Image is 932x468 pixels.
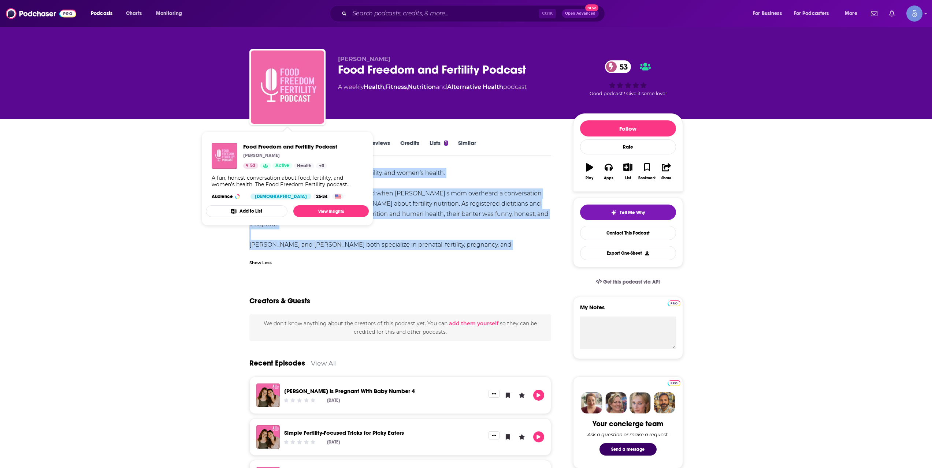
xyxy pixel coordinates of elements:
button: Play [533,431,544,442]
div: A fun, honest conversation about food, fertility, and women’s health. The Food Freedom Fertility ... [212,175,363,188]
div: Community Rating: 0 out of 5 [283,439,316,445]
div: Rate [580,139,676,154]
span: For Business [753,8,782,19]
span: 53 [612,60,631,73]
a: Active [272,163,292,169]
button: Show More Button [489,431,500,439]
a: View All [311,359,337,367]
label: My Notes [580,304,676,317]
button: tell me why sparkleTell Me Why [580,205,676,220]
button: Bookmark Episode [502,390,513,401]
img: Simple Fertility-Focused Tricks for Picky Eaters [256,425,280,449]
button: Play [533,390,544,401]
a: Pro website [668,299,680,306]
span: More [845,8,857,19]
img: tell me why sparkle [611,210,617,216]
button: open menu [86,8,122,19]
a: 53 [605,60,631,73]
a: Alternative Health [447,83,503,90]
button: Bookmark Episode [502,431,513,442]
div: Ask a question or make a request. [587,431,669,437]
img: Jules Profile [630,392,651,413]
img: Sydney Profile [581,392,602,413]
a: Recent Episodes [249,359,305,368]
span: New [585,4,598,11]
img: Food Freedom and Fertility Podcast [251,50,324,124]
div: Play [586,176,593,180]
a: Similar [458,139,476,156]
a: Credits [400,139,419,156]
div: [DATE] [327,398,340,403]
span: Charts [126,8,142,19]
button: add them yourself [449,321,498,326]
button: Export One-Sheet [580,246,676,260]
span: Good podcast? Give it some love! [590,91,666,96]
span: We don't know anything about the creators of this podcast yet . You can so they can be credited f... [264,320,537,335]
div: List [625,176,631,180]
img: Podchaser Pro [668,300,680,306]
a: +3 [316,163,327,169]
button: open menu [748,8,791,19]
span: , [384,83,385,90]
h2: Creators & Guests [249,296,310,306]
button: Show More Button [489,390,500,398]
div: [DATE] [327,439,340,445]
a: Food Freedom and Fertility Podcast [243,143,337,150]
a: Fitness [385,83,407,90]
div: A fun, honest conversation about food, fertility, and women’s health. The Food Freedom Fertility ... [249,168,552,270]
button: open menu [789,8,840,19]
h3: Audience [212,194,245,199]
img: Barbara Profile [605,392,627,413]
input: Search podcasts, credits, & more... [350,8,539,19]
span: , [407,83,408,90]
div: Community Rating: 0 out of 5 [283,397,316,403]
p: [PERSON_NAME] [243,153,280,158]
div: 53Good podcast? Give it some love! [573,56,683,101]
button: open menu [840,8,866,19]
button: Apps [599,158,618,185]
button: Send a message [599,443,657,456]
div: Bookmark [638,176,656,180]
a: Pro website [668,379,680,386]
a: Reviews [369,139,390,156]
span: 53 [250,162,255,169]
img: Food Freedom and Fertility Podcast [212,143,237,169]
span: Monitoring [156,8,182,19]
button: Open AdvancedNew [562,9,599,18]
button: open menu [151,8,192,19]
a: Get this podcast via API [590,273,666,291]
div: Search podcasts, credits, & more... [337,5,612,22]
button: Share [657,158,676,185]
button: Leave a Rating [516,431,527,442]
a: Health [294,163,314,169]
a: Contact This Podcast [580,226,676,240]
img: Podchaser - Follow, Share and Rate Podcasts [6,7,76,20]
button: Follow [580,120,676,136]
a: Sophia is Pregnant With Baby Number 4 [284,387,415,394]
img: Podchaser Pro [668,380,680,386]
span: For Podcasters [794,8,829,19]
div: Apps [604,176,613,180]
span: Logged in as Spiral5-G1 [906,5,922,22]
div: 25-34 [313,194,330,199]
button: Play [580,158,599,185]
a: Nutrition [408,83,436,90]
button: List [618,158,637,185]
a: Show notifications dropdown [868,7,880,20]
span: Open Advanced [565,12,595,15]
span: and [436,83,447,90]
div: Share [661,176,671,180]
div: A weekly podcast [338,83,527,91]
span: Active [275,162,289,169]
span: Get this podcast via API [603,279,660,285]
div: [DEMOGRAPHIC_DATA] [250,194,311,199]
img: User Profile [906,5,922,22]
a: 53 [243,163,258,169]
button: Show profile menu [906,5,922,22]
img: Sophia is Pregnant With Baby Number 4 [256,383,280,407]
